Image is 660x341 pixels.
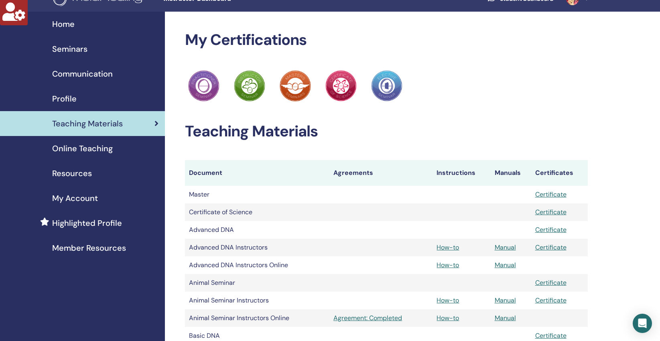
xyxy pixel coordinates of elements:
[495,314,516,322] a: Manual
[437,314,459,322] a: How-to
[437,243,459,252] a: How-to
[52,167,92,179] span: Resources
[535,190,567,199] a: Certificate
[185,203,329,221] td: Certificate of Science
[52,18,75,30] span: Home
[433,160,490,186] th: Instructions
[185,292,329,309] td: Animal Seminar Instructors
[495,296,516,304] a: Manual
[185,122,588,141] h2: Teaching Materials
[531,160,588,186] th: Certificates
[185,160,329,186] th: Document
[633,314,652,333] div: Open Intercom Messenger
[185,274,329,292] td: Animal Seminar
[52,43,87,55] span: Seminars
[52,93,77,105] span: Profile
[535,208,567,216] a: Certificate
[52,142,113,154] span: Online Teaching
[185,256,329,274] td: Advanced DNA Instructors Online
[234,70,265,101] img: Practitioner
[52,118,123,130] span: Teaching Materials
[188,70,219,101] img: Practitioner
[52,242,126,254] span: Member Resources
[535,243,567,252] a: Certificate
[329,160,433,186] th: Agreements
[185,309,329,327] td: Animal Seminar Instructors Online
[535,296,567,304] a: Certificate
[437,261,459,269] a: How-to
[495,261,516,269] a: Manual
[185,31,588,49] h2: My Certifications
[371,70,402,101] img: Practitioner
[491,160,531,186] th: Manuals
[333,313,428,323] a: Agreement: Completed
[52,192,98,204] span: My Account
[52,217,122,229] span: Highlighted Profile
[185,239,329,256] td: Advanced DNA Instructors
[185,186,329,203] td: Master
[535,278,567,287] a: Certificate
[185,221,329,239] td: Advanced DNA
[52,68,113,80] span: Communication
[535,225,567,234] a: Certificate
[535,331,567,340] a: Certificate
[437,296,459,304] a: How-to
[325,70,357,101] img: Practitioner
[495,243,516,252] a: Manual
[280,70,311,101] img: Practitioner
